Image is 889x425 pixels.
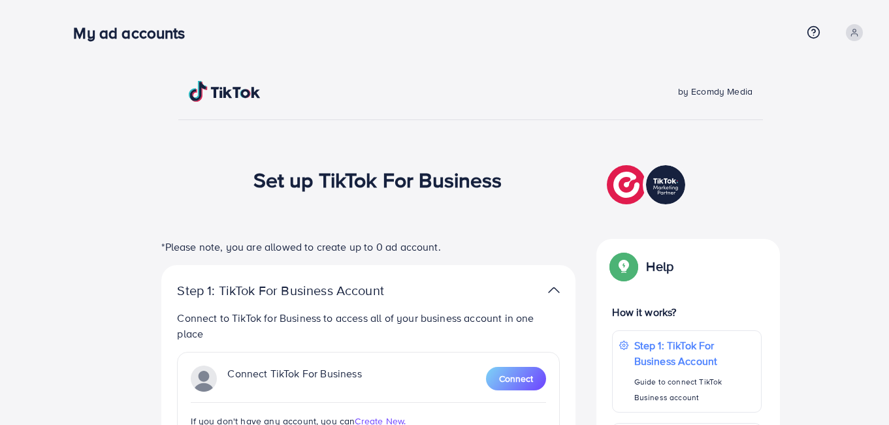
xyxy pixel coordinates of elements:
p: Step 1: TikTok For Business Account [177,283,425,298]
p: How it works? [612,304,761,320]
h1: Set up TikTok For Business [253,167,502,192]
p: Step 1: TikTok For Business Account [634,338,754,369]
span: by Ecomdy Media [678,85,752,98]
img: TikTok partner [607,162,688,208]
h3: My ad accounts [73,24,195,42]
p: Guide to connect TikTok Business account [634,374,754,405]
p: *Please note, you are allowed to create up to 0 ad account. [161,239,575,255]
p: Help [646,259,673,274]
img: Popup guide [612,255,636,278]
img: TikTok [189,81,261,102]
img: TikTok partner [548,281,560,300]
